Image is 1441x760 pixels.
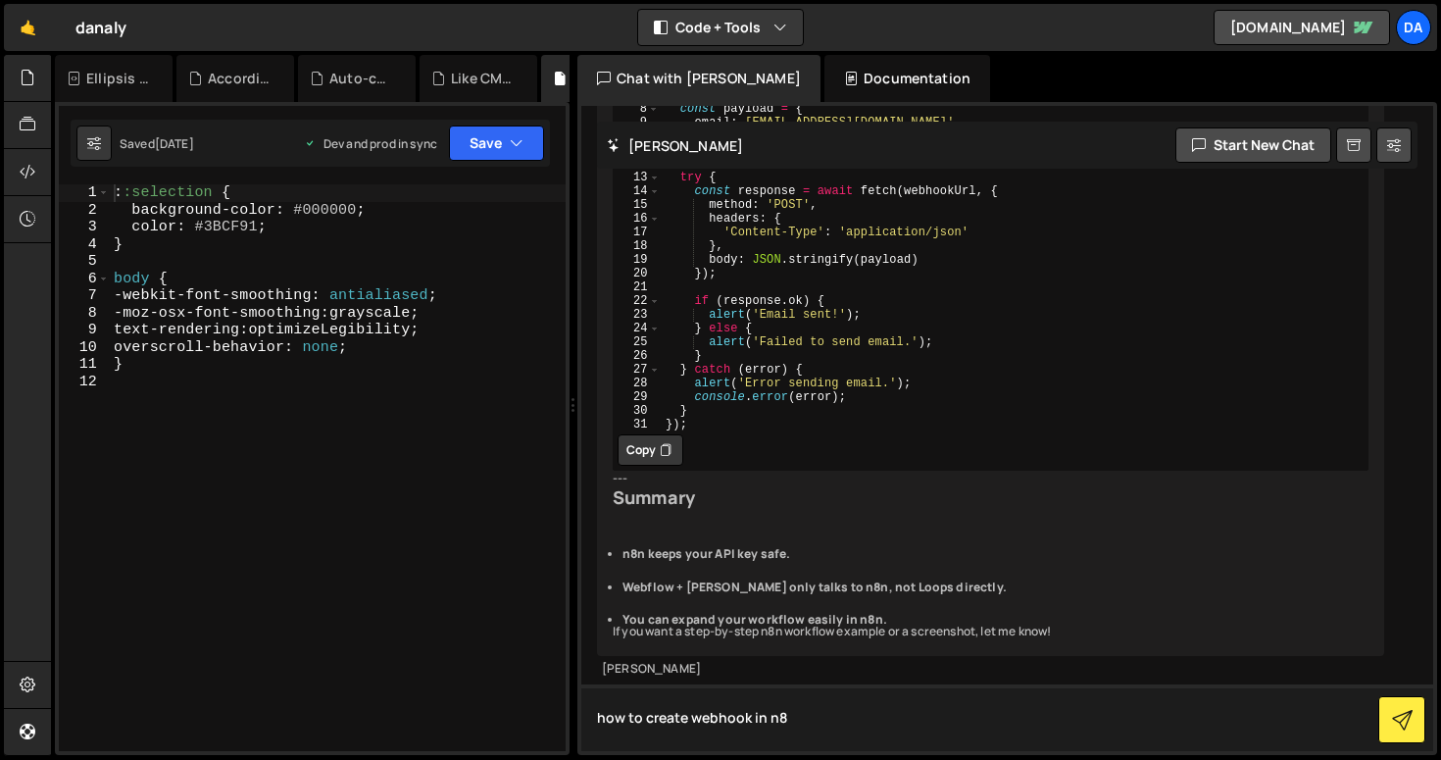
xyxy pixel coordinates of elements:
[622,611,887,628] strong: You can expand your workflow easily in n8n.
[208,69,271,88] div: Accordion Challenges .js
[59,356,110,374] div: 11
[86,69,149,88] div: Ellipsis text.css
[304,135,437,152] div: Dev and prod in sync
[1175,127,1331,163] button: Start new chat
[4,4,52,51] a: 🤙
[59,253,110,271] div: 5
[59,184,110,202] div: 1
[615,171,660,184] div: 13
[59,339,110,357] div: 10
[615,322,660,335] div: 24
[615,280,660,294] div: 21
[451,69,514,88] div: Like CMS.js
[615,363,660,377] div: 27
[615,377,660,390] div: 28
[59,236,110,254] div: 4
[615,198,660,212] div: 15
[615,267,660,280] div: 20
[613,485,695,509] strong: Summary
[329,69,392,88] div: Auto-collapse accordion in Webflow.js
[59,322,110,339] div: 9
[120,135,194,152] div: Saved
[155,135,194,152] div: [DATE]
[577,55,820,102] div: Chat with [PERSON_NAME]
[59,202,110,220] div: 2
[1396,10,1431,45] a: Da
[615,184,660,198] div: 14
[615,253,660,267] div: 19
[824,55,990,102] div: Documentation
[638,10,803,45] button: Code + Tools
[615,226,660,239] div: 17
[59,374,110,391] div: 12
[615,390,660,404] div: 29
[615,116,660,129] div: 9
[618,434,683,466] button: Copy
[615,212,660,226] div: 16
[615,239,660,253] div: 18
[615,102,660,116] div: 8
[59,219,110,236] div: 3
[59,305,110,323] div: 8
[615,335,660,349] div: 25
[449,126,544,161] button: Save
[615,294,660,308] div: 22
[59,271,110,288] div: 6
[59,287,110,305] div: 7
[607,136,743,155] h2: [PERSON_NAME]
[602,661,1379,678] div: [PERSON_NAME]
[622,579,1007,595] strong: Webflow + [PERSON_NAME] only talks to n8n, not Loops directly.
[75,16,126,39] div: danaly
[615,404,660,418] div: 30
[615,349,660,363] div: 26
[615,308,660,322] div: 23
[615,418,660,431] div: 31
[1214,10,1390,45] a: [DOMAIN_NAME]
[622,545,790,562] strong: n8n keeps your API key safe.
